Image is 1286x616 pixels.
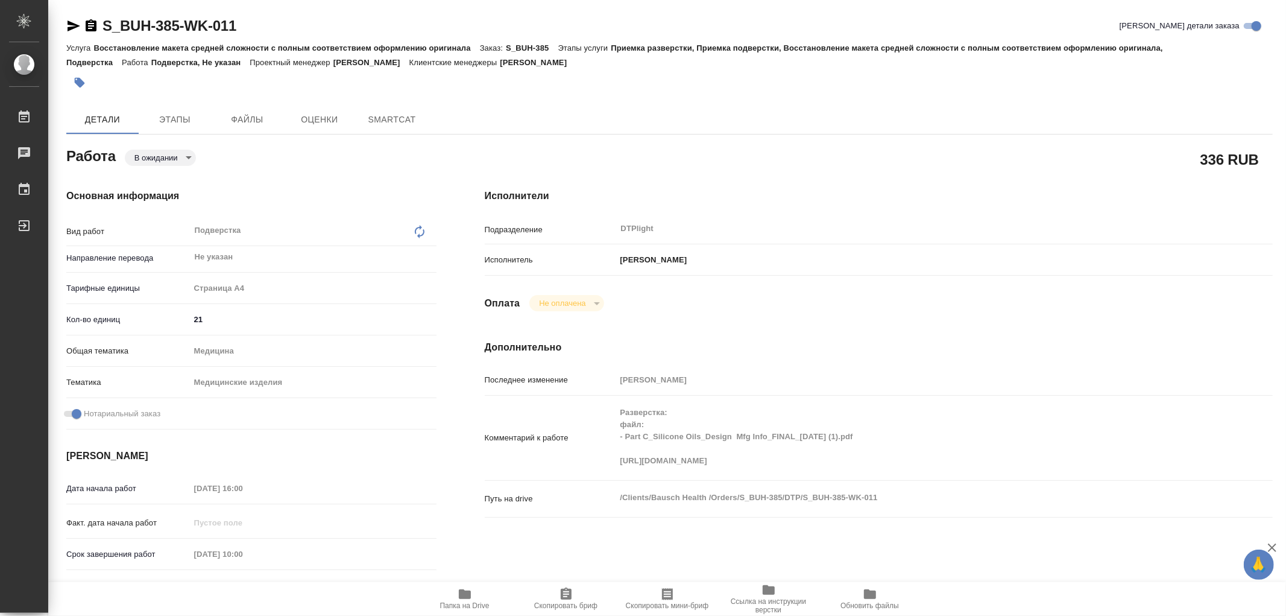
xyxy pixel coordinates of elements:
[485,493,616,505] p: Путь на drive
[66,144,116,166] h2: Работа
[190,311,437,328] input: ✎ Введи что-нибудь
[819,582,921,616] button: Обновить файлы
[218,112,276,127] span: Файлы
[291,112,348,127] span: Оценки
[616,254,687,266] p: [PERSON_NAME]
[190,278,437,299] div: Страница А4
[66,314,190,326] p: Кол-во единиц
[66,548,190,560] p: Срок завершения работ
[66,189,437,203] h4: Основная информация
[190,514,295,532] input: Пустое поле
[190,480,295,497] input: Пустое поле
[66,19,81,33] button: Скопировать ссылку для ЯМессенджера
[190,372,437,393] div: Медицинские изделия
[66,345,190,357] p: Общая тематика
[1200,149,1259,170] h2: 336 RUB
[131,153,181,163] button: В ожидании
[1120,20,1240,32] span: [PERSON_NAME] детали заказа
[485,224,616,236] p: Подразделение
[485,296,520,311] h4: Оплата
[725,597,812,614] span: Ссылка на инструкции верстки
[718,582,819,616] button: Ссылка на инструкции верстки
[500,58,576,67] p: [PERSON_NAME]
[66,376,190,389] p: Тематика
[66,282,190,294] p: Тарифные единицы
[93,43,479,52] p: Восстановление макета средней сложности с полным соответствием оформлению оригинала
[66,43,93,52] p: Услуга
[440,602,490,610] span: Папка на Drive
[66,517,190,529] p: Факт. дата начала работ
[616,487,1207,508] textarea: /Clients/Bausch Health /Orders/S_BUH-385/DTP/S_BUH-385-WK-011
[409,58,500,67] p: Клиентские менеджеры
[66,252,190,264] p: Направление перевода
[333,58,409,67] p: [PERSON_NAME]
[534,602,597,610] span: Скопировать бриф
[485,432,616,444] p: Комментарий к работе
[66,69,93,96] button: Добавить тэг
[485,189,1273,203] h4: Исполнители
[480,43,506,52] p: Заказ:
[1244,550,1274,580] button: 🙏
[66,43,1163,67] p: Приемка разверстки, Приемка подверстки, Восстановление макета средней сложности с полным соответс...
[122,58,151,67] p: Работа
[617,582,718,616] button: Скопировать мини-бриф
[535,298,589,308] button: Не оплачена
[66,226,190,238] p: Вид работ
[125,150,196,166] div: В ожидании
[485,374,616,386] p: Последнее изменение
[74,112,131,127] span: Детали
[84,19,98,33] button: Скопировать ссылку
[529,295,604,311] div: В ожидании
[84,408,160,420] span: Нотариальный заказ
[250,58,333,67] p: Проектный менеджер
[485,254,616,266] p: Исполнитель
[66,449,437,463] h4: [PERSON_NAME]
[616,371,1207,389] input: Пустое поле
[66,483,190,495] p: Дата начала работ
[616,402,1207,471] textarea: Разверстка: файл: - Part C_Silicone Oils_Design Mfg Info_FINAL_[DATE] (1).pdf [URL][DOMAIN_NAME]
[626,602,708,610] span: Скопировать мини-бриф
[485,340,1273,355] h4: Дополнительно
[840,602,899,610] span: Обновить файлы
[190,545,295,563] input: Пустое поле
[190,341,437,361] div: Медицина
[1249,552,1269,577] span: 🙏
[146,112,204,127] span: Этапы
[151,58,250,67] p: Подверстка, Не указан
[558,43,611,52] p: Этапы услуги
[414,582,515,616] button: Папка на Drive
[363,112,421,127] span: SmartCat
[102,17,236,34] a: S_BUH-385-WK-011
[506,43,558,52] p: S_BUH-385
[515,582,617,616] button: Скопировать бриф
